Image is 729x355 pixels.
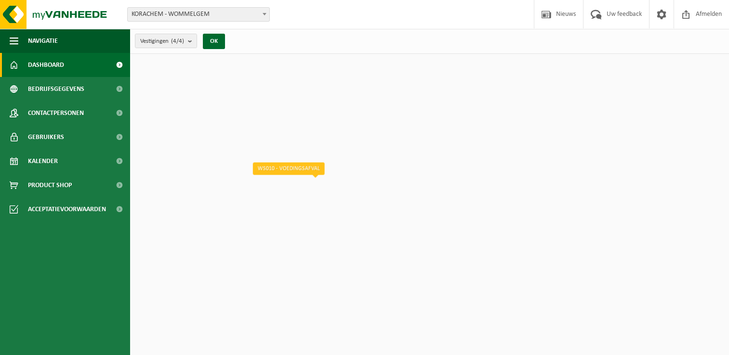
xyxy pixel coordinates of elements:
[28,173,72,197] span: Product Shop
[28,53,64,77] span: Dashboard
[127,7,270,22] span: KORACHEM - WOMMELGEM
[135,34,197,48] button: Vestigingen(4/4)
[128,8,269,21] span: KORACHEM - WOMMELGEM
[140,34,184,49] span: Vestigingen
[171,38,184,44] count: (4/4)
[28,149,58,173] span: Kalender
[28,29,58,53] span: Navigatie
[28,197,106,221] span: Acceptatievoorwaarden
[28,125,64,149] span: Gebruikers
[28,77,84,101] span: Bedrijfsgegevens
[203,34,225,49] button: OK
[28,101,84,125] span: Contactpersonen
